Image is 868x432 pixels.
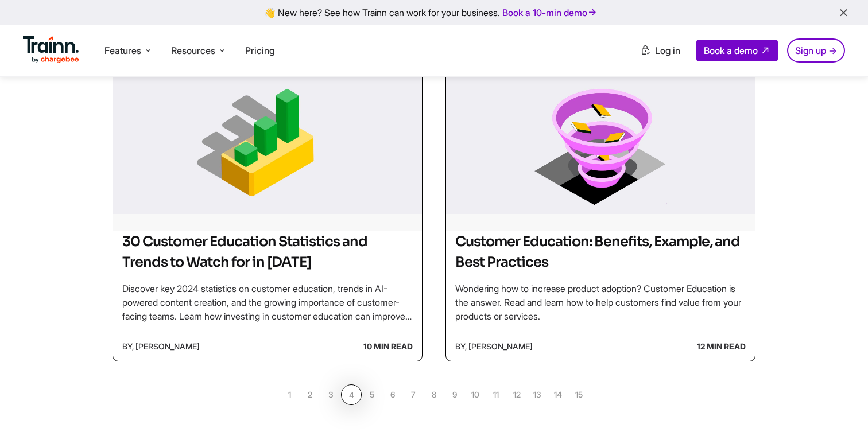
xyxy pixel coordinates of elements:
a: 14 [548,384,568,405]
span: by, [PERSON_NAME] [455,337,533,356]
iframe: Chat Widget [811,377,868,432]
a: Book a 10-min demo [500,5,600,21]
a: 13 [527,384,548,405]
img: 30 Customer Education Statistics and Trends to Watch for in 2024 [113,57,422,229]
a: 8 [424,384,444,405]
a: 11 [486,384,506,405]
a: Pricing [245,45,274,56]
b: 12 min read [697,337,746,356]
a: 15 [568,384,589,405]
b: 10 min read [363,337,413,356]
a: 12 [506,384,527,405]
a: [DATE] Customer Education: Benefits, Example, and Best Practices Customer Education: Benefits, Ex... [445,28,755,362]
span: Book a demo [704,45,758,56]
a: 10 [465,384,486,405]
span: Resources [171,44,215,57]
a: Sign up → [787,38,845,63]
h2: Customer Education: Benefits, Example, and Best Practices [455,231,746,273]
a: 3 [320,384,341,405]
a: 6 [382,384,403,405]
a: 5 [362,384,382,405]
span: Log in [655,45,680,56]
span: by, [PERSON_NAME] [122,337,200,356]
img: Customer Education: Benefits, Example, and Best Practices [446,57,755,229]
div: 👋 New here? See how Trainn can work for your business. [7,7,861,18]
a: 4 [341,384,362,405]
a: Book a demo [696,40,778,61]
span: Features [104,44,141,57]
a: Log in [633,40,687,61]
a: 9 [444,384,465,405]
a: 2 [300,384,320,405]
a: [DATE] 30 Customer Education Statistics and Trends to Watch for in 2024 30 Customer Education Sta... [113,28,423,362]
img: Trainn Logo [23,36,79,64]
h2: 30 Customer Education Statistics and Trends to Watch for in [DATE] [122,231,413,273]
p: Wondering how to increase product adoption? Customer Education is the answer. Read and learn how ... [455,282,746,323]
p: Discover key 2024 statistics on customer education, trends in AI-powered content creation, and th... [122,282,413,323]
a: 7 [403,384,424,405]
a: 1 [279,384,300,405]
